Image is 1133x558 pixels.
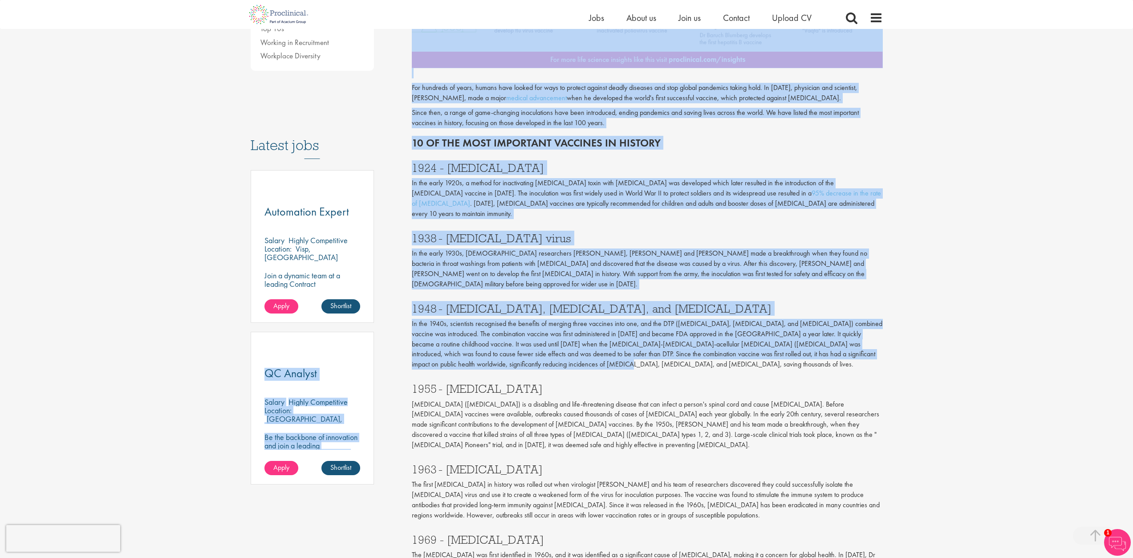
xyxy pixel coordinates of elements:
h3: Latest jobs [251,115,374,159]
h3: 1938 - [MEDICAL_DATA] virus [412,232,883,244]
span: 1 [1104,529,1112,537]
a: QC Analyst [264,368,361,379]
span: Salary [264,397,284,407]
a: Shortlist [321,299,360,314]
a: Apply [264,461,298,475]
p: Since then, a range of game-changing inoculations have been introduced, ending pandemics and savi... [412,108,883,128]
p: [GEOGRAPHIC_DATA], [GEOGRAPHIC_DATA] [264,414,342,432]
span: Apply [273,463,289,472]
h3: 1948 - [MEDICAL_DATA], [MEDICAL_DATA], and [MEDICAL_DATA] [412,303,883,314]
h2: 10 of the most important vaccines in history [412,137,883,149]
p: In the early 1930s, [DEMOGRAPHIC_DATA] researchers [PERSON_NAME], [PERSON_NAME] and [PERSON_NAME]... [412,248,883,289]
p: [MEDICAL_DATA] ([MEDICAL_DATA]) is a disabling and life-threatening disease that can infect a per... [412,399,883,450]
span: Salary [264,235,284,245]
a: 95% decrease in the rate of [MEDICAL_DATA] [412,188,881,208]
p: Highly Competitive [288,235,348,245]
a: Automation Expert [264,206,361,217]
span: Location: [264,405,292,415]
span: Apply [273,301,289,310]
h3: 1955 - [MEDICAL_DATA] [412,383,883,395]
p: Be the backbone of innovation and join a leading pharmaceutical company to help keep life-changin... [264,433,361,475]
span: Automation Expert [264,204,349,219]
a: Join us [678,12,701,24]
p: Visp, [GEOGRAPHIC_DATA] [264,244,338,262]
p: For hundreds of years, humans have looked for ways to protect against deadly diseases and stop gl... [412,83,883,103]
p: In the early 1920s, a method for inactivating [MEDICAL_DATA] toxin with [MEDICAL_DATA] was develo... [412,178,883,219]
img: Chatbot [1104,529,1131,556]
a: Upload CV [772,12,812,24]
p: In the 1940s, scientists recognised the benefits of merging three vaccines into one, and the DTP ... [412,319,883,370]
a: Shortlist [321,461,360,475]
h3: 1969 - [MEDICAL_DATA] [412,534,883,546]
h3: 1963 - [MEDICAL_DATA] [412,464,883,475]
a: Workplace Diversity [260,51,321,61]
a: Jobs [589,12,604,24]
span: QC Analyst [264,366,317,381]
a: Apply [264,299,298,314]
a: About us [626,12,656,24]
a: medical advancement [506,93,567,102]
iframe: reCAPTCHA [6,525,120,552]
h3: 1924 - [MEDICAL_DATA] [412,162,883,174]
a: Working in Recruitment [260,37,329,47]
span: Location: [264,244,292,254]
p: Highly Competitive [288,397,348,407]
a: Contact [723,12,750,24]
p: The first [MEDICAL_DATA] in history was rolled out when virologist [PERSON_NAME] and his team of ... [412,480,883,520]
p: Join a dynamic team at a leading Contract Manufacturing Organisation (CMO) and contribute to grou... [264,271,361,322]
